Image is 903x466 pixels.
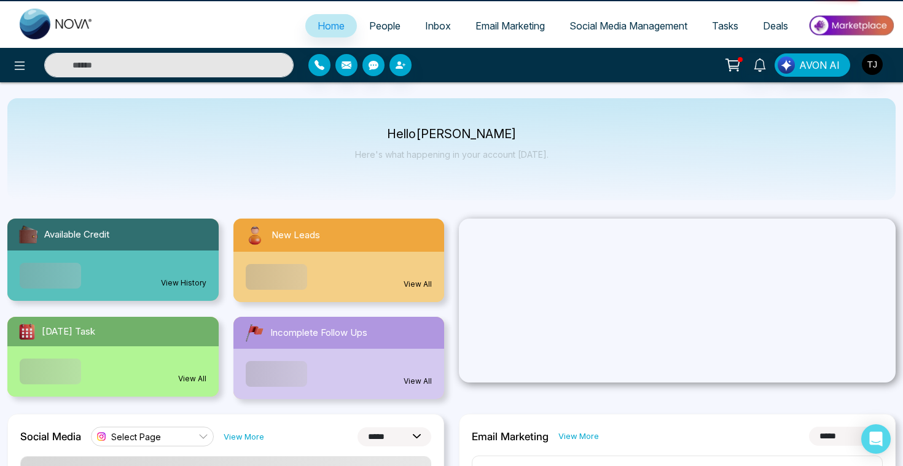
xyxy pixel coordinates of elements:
a: Email Marketing [463,14,557,37]
a: View More [558,430,599,442]
a: People [357,14,413,37]
span: AVON AI [799,58,840,72]
span: People [369,20,401,32]
a: Tasks [700,14,751,37]
img: User Avatar [862,54,883,75]
h2: Email Marketing [472,430,549,443]
a: Inbox [413,14,463,37]
span: Social Media Management [569,20,687,32]
img: Nova CRM Logo [20,9,93,39]
span: [DATE] Task [42,325,95,339]
a: Social Media Management [557,14,700,37]
img: Lead Flow [778,56,795,74]
span: Available Credit [44,228,109,242]
img: newLeads.svg [243,223,267,247]
a: Deals [751,14,800,37]
button: AVON AI [775,53,850,77]
span: Select Page [111,431,161,443]
span: Incomplete Follow Ups [270,326,367,340]
a: View History [161,278,206,289]
img: instagram [95,430,107,443]
div: Open Intercom Messenger [861,424,891,454]
a: New LeadsView All [226,219,452,302]
img: Market-place.gif [807,12,896,39]
img: todayTask.svg [17,322,37,341]
span: Tasks [712,20,738,32]
span: Email Marketing [475,20,545,32]
span: Deals [763,20,788,32]
a: View All [404,376,432,387]
span: Home [318,20,345,32]
span: New Leads [272,228,320,243]
a: View More [224,431,264,443]
a: View All [178,373,206,384]
h2: Social Media [20,430,81,443]
span: Inbox [425,20,451,32]
p: Here's what happening in your account [DATE]. [355,149,549,160]
a: Incomplete Follow UpsView All [226,317,452,399]
p: Hello [PERSON_NAME] [355,129,549,139]
img: availableCredit.svg [17,223,39,246]
a: View All [404,279,432,290]
a: Home [305,14,357,37]
img: followUps.svg [243,322,265,344]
